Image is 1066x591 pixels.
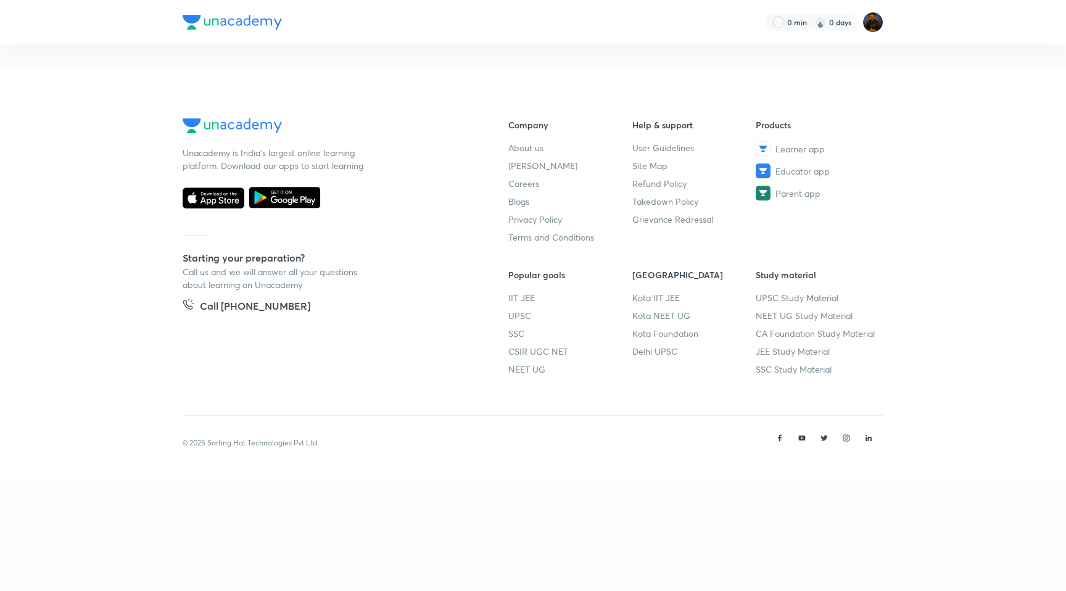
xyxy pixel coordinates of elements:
a: Delhi UPSC [632,345,756,358]
a: JEE Study Material [756,345,880,358]
a: Blogs [508,195,632,208]
p: Call us and we will answer all your questions about learning on Unacademy [183,265,368,291]
a: UPSC [508,309,632,322]
a: Careers [508,177,632,190]
a: CA Foundation Study Material [756,327,880,340]
a: User Guidelines [632,141,756,154]
a: Site Map [632,159,756,172]
p: © 2025 Sorting Hat Technologies Pvt Ltd [183,437,317,448]
a: Grievance Redressal [632,213,756,226]
a: Terms and Conditions [508,231,632,244]
a: Takedown Policy [632,195,756,208]
span: Parent app [775,187,820,200]
a: Kota Foundation [632,327,756,340]
img: Bhaskar Pratim Bhagawati [862,12,883,33]
h6: Products [756,118,880,131]
h6: Help & support [632,118,756,131]
a: Refund Policy [632,177,756,190]
a: [PERSON_NAME] [508,159,632,172]
h6: [GEOGRAPHIC_DATA] [632,268,756,281]
a: Parent app [756,186,880,200]
a: NEET UG [508,363,632,376]
img: Parent app [756,186,771,200]
img: Company Logo [183,118,282,133]
span: Careers [508,177,539,190]
a: UPSC Study Material [756,291,880,304]
img: Educator app [756,163,771,178]
a: Learner app [756,141,880,156]
a: SSC Study Material [756,363,880,376]
h5: Call [PHONE_NUMBER] [200,299,310,316]
h6: Study material [756,268,880,281]
img: Company Logo [183,15,282,30]
img: Learner app [756,141,771,156]
img: streak [814,16,827,28]
h6: Popular goals [508,268,632,281]
span: Educator app [775,165,830,178]
a: Call [PHONE_NUMBER] [183,299,310,316]
a: Kota IIT JEE [632,291,756,304]
span: Learner app [775,143,825,155]
a: Company Logo [183,118,469,136]
a: NEET UG Study Material [756,309,880,322]
h5: Starting your preparation? [183,250,469,265]
a: SSC [508,327,632,340]
a: Privacy Policy [508,213,632,226]
a: IIT JEE [508,291,632,304]
a: CSIR UGC NET [508,345,632,358]
h6: Company [508,118,632,131]
p: Unacademy is India’s largest online learning platform. Download our apps to start learning [183,146,368,172]
a: Kota NEET UG [632,309,756,322]
a: Educator app [756,163,880,178]
a: About us [508,141,632,154]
